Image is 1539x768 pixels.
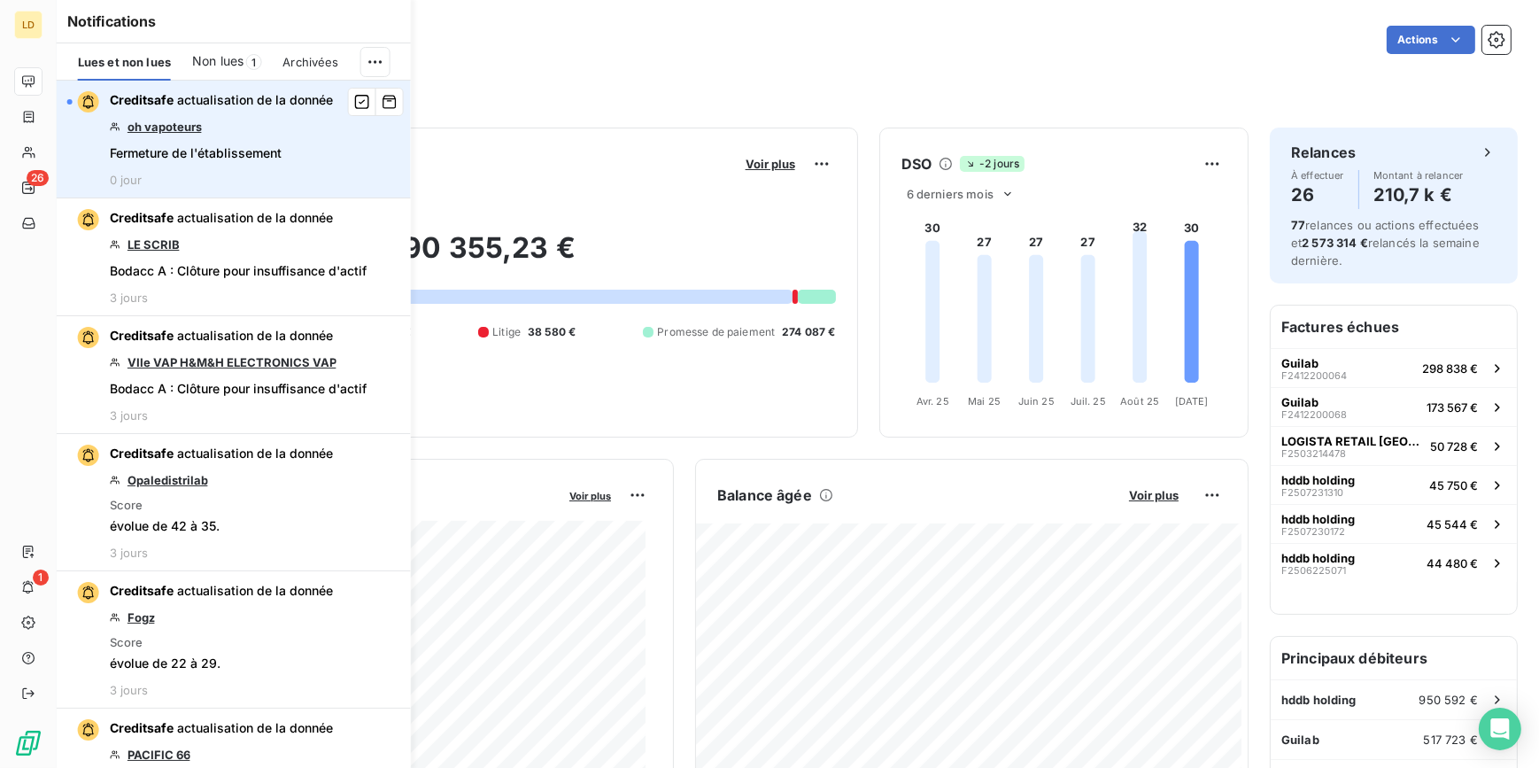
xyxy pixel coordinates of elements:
h6: Relances [1291,142,1356,163]
span: actualisation de la donnée [177,210,333,225]
span: LOGISTA RETAIL [GEOGRAPHIC_DATA] [1281,434,1423,448]
tspan: [DATE] [1174,395,1208,407]
span: Score [110,498,143,512]
span: Bodacc A : Clôture pour insuffisance d'actif [110,262,367,280]
span: F2412200064 [1281,370,1347,381]
span: 1 [245,54,261,70]
span: actualisation de la donnée [177,446,333,461]
tspan: Juil. 25 [1070,395,1105,407]
span: 1 [33,570,49,586]
tspan: Août 25 [1120,395,1159,407]
span: 77 [1291,218,1305,232]
h6: Factures échues [1271,306,1517,348]
span: 50 728 € [1430,439,1478,454]
span: Guilab [1281,395,1319,409]
span: 45 750 € [1429,478,1478,493]
h6: Balance âgée [717,485,812,506]
span: Lues et non lues [78,55,171,69]
div: LD [14,11,43,39]
span: F2507231310 [1281,487,1343,498]
span: Creditsafe [110,210,174,225]
span: 44 480 € [1427,556,1478,570]
span: 950 592 € [1419,693,1478,707]
button: Voir plus [740,156,800,172]
span: 3 jours [110,683,148,697]
span: 26 [27,170,49,186]
a: Fogz [128,610,155,624]
span: hddb holding [1281,512,1355,526]
span: 3 jours [110,408,148,423]
span: Fermeture de l'établissement [110,144,282,162]
span: actualisation de la donnée [177,583,333,598]
button: LOGISTA RETAIL [GEOGRAPHIC_DATA]F250321447850 728 € [1271,426,1517,465]
span: Creditsafe [110,720,174,735]
a: PACIFIC 66 [128,748,190,762]
span: actualisation de la donnée [177,328,333,343]
span: F2412200068 [1281,409,1347,420]
span: hddb holding [1281,473,1355,487]
span: Guilab [1281,356,1319,370]
span: 6 derniers mois [907,187,994,201]
span: hddb holding [1281,551,1355,565]
span: Voir plus [569,490,611,502]
span: actualisation de la donnée [177,92,333,107]
span: Non lues [192,52,244,70]
span: 38 580 € [528,324,576,340]
span: actualisation de la donnée [177,720,333,735]
span: 274 087 € [782,324,835,340]
span: 3 jours [110,546,148,560]
span: hddb holding [1281,693,1357,707]
a: LE SCRIB [128,237,180,252]
span: 2 573 314 € [1302,236,1368,250]
span: F2503214478 [1281,448,1346,459]
span: Bodacc A : Clôture pour insuffisance d'actif [110,380,367,398]
button: Creditsafe actualisation de la donnéeLE SCRIBBodacc A : Clôture pour insuffisance d'actif3 jours [57,198,411,316]
button: Creditsafe actualisation de la donnéeoh vapoteursFermeture de l'établissement0 jour [57,81,411,198]
span: Guilab [1281,733,1319,747]
span: 517 723 € [1424,733,1478,747]
span: évolue de 42 à 35. [110,517,220,535]
span: 298 838 € [1422,361,1478,376]
div: Open Intercom Messenger [1479,708,1521,750]
span: relances ou actions effectuées et relancés la semaine dernière. [1291,218,1480,268]
span: Litige [492,324,521,340]
button: GuilabF2412200064298 838 € [1271,348,1517,387]
a: oh vapoteurs [128,120,202,134]
button: Voir plus [1124,487,1184,503]
button: GuilabF2412200068173 567 € [1271,387,1517,426]
span: Voir plus [1129,488,1179,502]
h2: 5 290 355,23 € [100,230,836,283]
button: hddb holdingF250622507144 480 € [1271,543,1517,582]
span: Creditsafe [110,446,174,461]
button: Voir plus [564,487,616,503]
h6: Notifications [67,11,400,32]
h6: Principaux débiteurs [1271,637,1517,679]
span: À effectuer [1291,170,1344,181]
span: Creditsafe [110,92,174,107]
span: 45 544 € [1427,517,1478,531]
span: Montant à relancer [1373,170,1464,181]
span: F2506225071 [1281,565,1346,576]
span: Promesse de paiement [657,324,775,340]
span: Creditsafe [110,583,174,598]
span: Voir plus [746,157,795,171]
span: F2507230172 [1281,526,1345,537]
span: Score [110,635,143,649]
span: évolue de 22 à 29. [110,655,220,672]
img: Logo LeanPay [14,729,43,757]
button: Creditsafe actualisation de la donnéeVIIe VAP H&M&H ELECTRONICS VAPBodacc A : Clôture pour insuff... [57,316,411,434]
button: Creditsafe actualisation de la donnéeFogzScoreévolue de 22 à 29.3 jours [57,571,411,709]
a: Opaledistrilab [128,473,208,487]
span: 3 jours [110,291,148,305]
button: hddb holdingF250723017245 544 € [1271,504,1517,543]
span: 173 567 € [1427,400,1478,415]
tspan: Mai 25 [968,395,1001,407]
button: Actions [1387,26,1475,54]
h6: DSO [901,153,932,175]
button: Creditsafe actualisation de la donnéeOpaledistrilabScoreévolue de 42 à 35.3 jours [57,434,411,571]
h4: 210,7 k € [1373,181,1464,209]
h4: 26 [1291,181,1344,209]
span: -2 jours [960,156,1025,172]
button: hddb holdingF250723131045 750 € [1271,465,1517,504]
tspan: Avr. 25 [916,395,948,407]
